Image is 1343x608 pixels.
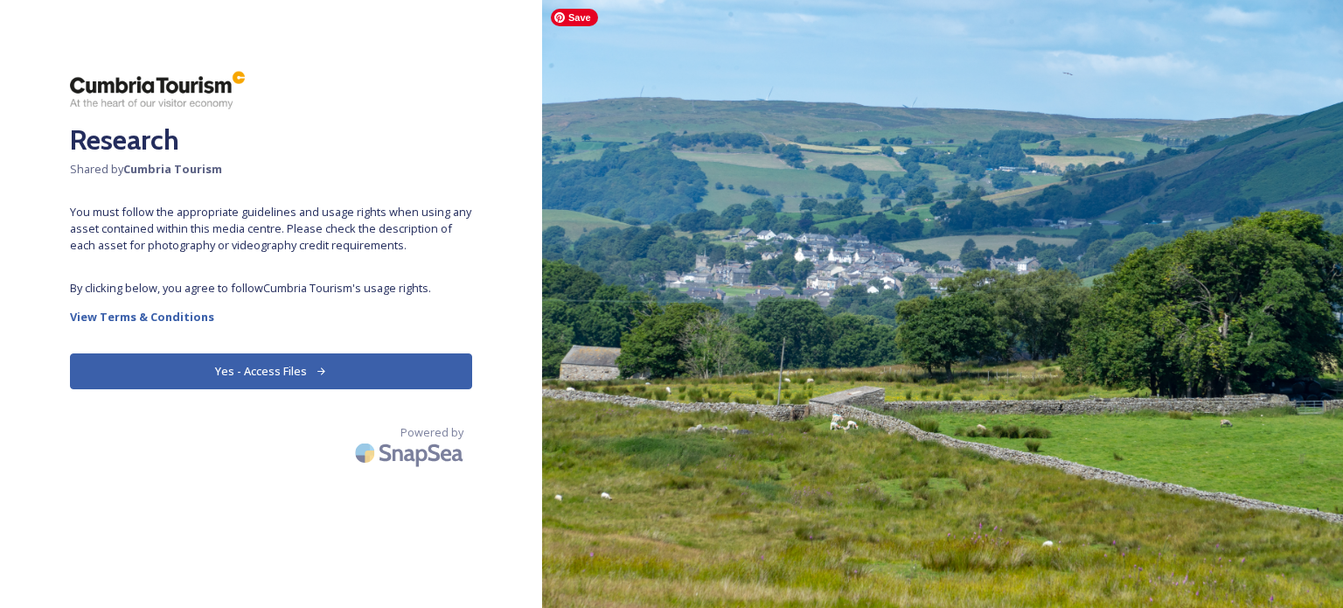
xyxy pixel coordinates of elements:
strong: View Terms & Conditions [70,309,214,325]
span: Powered by [400,424,463,441]
h2: Research [70,119,472,161]
span: Shared by [70,161,472,178]
span: Save [551,9,598,26]
button: Yes - Access Files [70,353,472,389]
img: ct_logo.png [70,70,245,110]
span: By clicking below, you agree to follow Cumbria Tourism 's usage rights. [70,280,472,297]
img: SnapSea Logo [350,432,472,473]
a: View Terms & Conditions [70,306,472,327]
span: You must follow the appropriate guidelines and usage rights when using any asset contained within... [70,204,472,255]
strong: Cumbria Tourism [123,161,222,177]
